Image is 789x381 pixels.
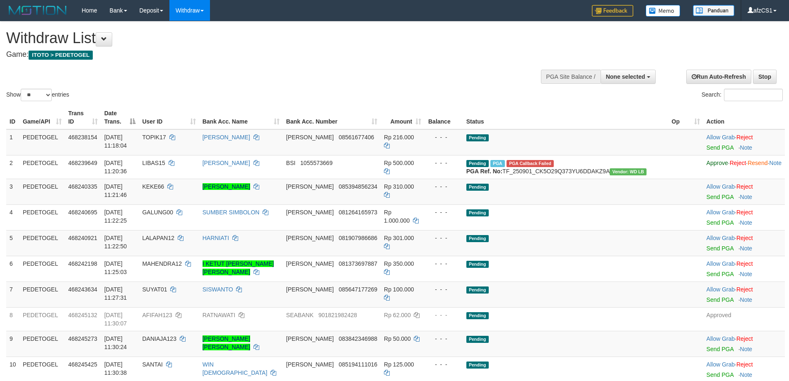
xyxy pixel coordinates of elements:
a: Reject [736,134,753,141]
span: 468239649 [68,160,97,166]
a: Note [740,371,753,378]
span: SEABANK [286,312,314,318]
span: [DATE] 11:30:24 [104,335,127,350]
span: [PERSON_NAME] [286,260,334,267]
img: panduan.png [693,5,734,16]
img: MOTION_logo.png [6,4,69,17]
a: Send PGA [707,144,734,151]
a: Send PGA [707,245,734,252]
span: [PERSON_NAME] [286,335,334,342]
span: Pending [466,286,489,294]
a: Send PGA [707,271,734,277]
span: 468245132 [68,312,97,318]
th: Status [463,106,668,129]
a: Approve [707,160,728,166]
img: Feedback.jpg [592,5,633,17]
div: - - - [428,234,459,242]
td: PEDETOGEL [19,282,65,307]
a: Reject [736,260,753,267]
th: ID [6,106,19,129]
span: · [707,335,736,342]
span: DANIAJA123 [142,335,176,342]
a: Note [740,271,753,277]
a: Allow Grab [707,134,735,141]
span: ITOTO > PEDETOGEL [29,51,93,60]
th: Date Trans.: activate to sort column descending [101,106,139,129]
div: - - - [428,133,459,141]
td: · [703,179,785,204]
span: KEKE66 [142,183,164,190]
th: Trans ID: activate to sort column ascending [65,106,101,129]
th: Action [703,106,785,129]
a: Note [740,346,753,352]
a: Reject [736,183,753,190]
span: 468245273 [68,335,97,342]
a: Send PGA [707,346,734,352]
td: 1 [6,129,19,155]
span: Copy 901821982428 to clipboard [318,312,357,318]
td: 5 [6,230,19,256]
div: - - - [428,335,459,343]
th: Amount: activate to sort column ascending [381,106,425,129]
span: Pending [466,134,489,141]
span: Marked by afzCS1 [490,160,505,167]
a: I KETUT [PERSON_NAME] [PERSON_NAME] [203,260,274,275]
span: Rp 1.000.000 [384,209,410,224]
td: · [703,129,785,155]
span: Pending [466,209,489,216]
td: · [703,204,785,230]
span: Copy 08561677406 to clipboard [339,134,374,141]
span: Copy 081907986686 to clipboard [339,235,377,241]
a: Note [740,144,753,151]
span: · [707,361,736,368]
span: 468245425 [68,361,97,368]
a: HARNIATI [203,235,229,241]
a: Note [740,296,753,303]
span: [PERSON_NAME] [286,235,334,241]
span: [DATE] 11:22:25 [104,209,127,224]
span: 468240921 [68,235,97,241]
td: 4 [6,204,19,230]
a: [PERSON_NAME] [203,160,250,166]
span: LIBAS15 [142,160,165,166]
div: - - - [428,260,459,268]
td: PEDETOGEL [19,331,65,357]
span: Pending [466,235,489,242]
a: Allow Grab [707,361,735,368]
a: Note [740,219,753,226]
td: · [703,331,785,357]
span: 468242198 [68,260,97,267]
td: 6 [6,256,19,282]
span: · [707,286,736,293]
span: [PERSON_NAME] [286,183,334,190]
span: TOPIK17 [142,134,166,141]
a: Allow Grab [707,286,735,293]
b: PGA Ref. No: [466,168,502,175]
td: PEDETOGEL [19,256,65,282]
div: - - - [428,159,459,167]
span: Copy 083842346988 to clipboard [339,335,377,342]
td: PEDETOGEL [19,179,65,204]
a: Send PGA [707,296,734,303]
h1: Withdraw List [6,30,518,46]
span: Rp 216.000 [384,134,414,141]
span: Rp 500.000 [384,160,414,166]
label: Show entries [6,89,69,101]
button: None selected [601,70,656,84]
a: [PERSON_NAME] [203,183,250,190]
span: · [707,134,736,141]
td: PEDETOGEL [19,129,65,155]
span: 468243634 [68,286,97,293]
span: Vendor URL: https://dashboard.q2checkout.com/secure [610,168,647,175]
span: SANTAI [142,361,163,368]
img: Button%20Memo.svg [646,5,680,17]
span: [DATE] 11:20:36 [104,160,127,175]
td: 3 [6,179,19,204]
a: Note [769,160,782,166]
span: [PERSON_NAME] [286,286,334,293]
a: Send PGA [707,219,734,226]
span: Pending [466,160,489,167]
td: · [703,230,785,256]
span: [PERSON_NAME] [286,134,334,141]
a: SUMBER SIMBOLON [203,209,260,216]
